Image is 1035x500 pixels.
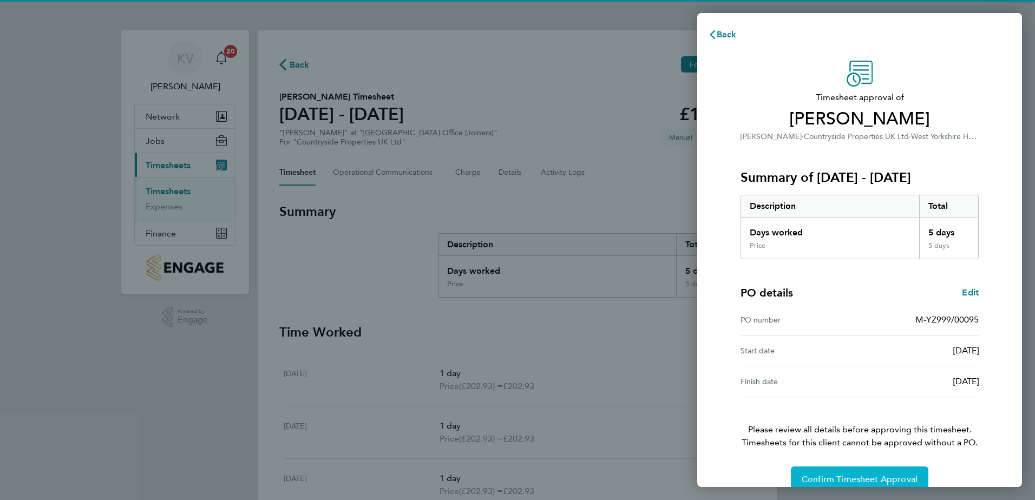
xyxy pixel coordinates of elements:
div: Days worked [741,218,919,241]
div: [DATE] [860,375,979,388]
span: Edit [962,287,979,298]
div: 5 days [919,218,979,241]
span: Countryside Properties UK Ltd [804,132,909,141]
span: · [909,132,911,141]
div: Total [919,195,979,217]
span: West Yorkshire Head Office (Joiners) [911,131,1035,141]
div: Finish date [741,375,860,388]
div: Start date [741,344,860,357]
span: Confirm Timesheet Approval [802,474,918,485]
p: Please review all details before approving this timesheet. [728,397,992,449]
div: Description [741,195,919,217]
span: M-YZ999/00095 [915,314,979,325]
div: [DATE] [860,344,979,357]
a: Edit [962,286,979,299]
button: Back [697,24,748,45]
div: Summary of 22 - 28 Sep 2025 [741,195,979,259]
span: [PERSON_NAME] [741,108,979,130]
span: Back [717,29,737,40]
span: · [802,132,804,141]
span: Timesheets for this client cannot be approved without a PO. [728,436,992,449]
span: Timesheet approval of [741,91,979,104]
div: Price [750,241,765,250]
div: PO number [741,313,860,326]
button: Confirm Timesheet Approval [791,466,928,492]
h3: Summary of [DATE] - [DATE] [741,169,979,186]
h4: PO details [741,285,793,300]
div: 5 days [919,241,979,259]
span: [PERSON_NAME] [741,132,802,141]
